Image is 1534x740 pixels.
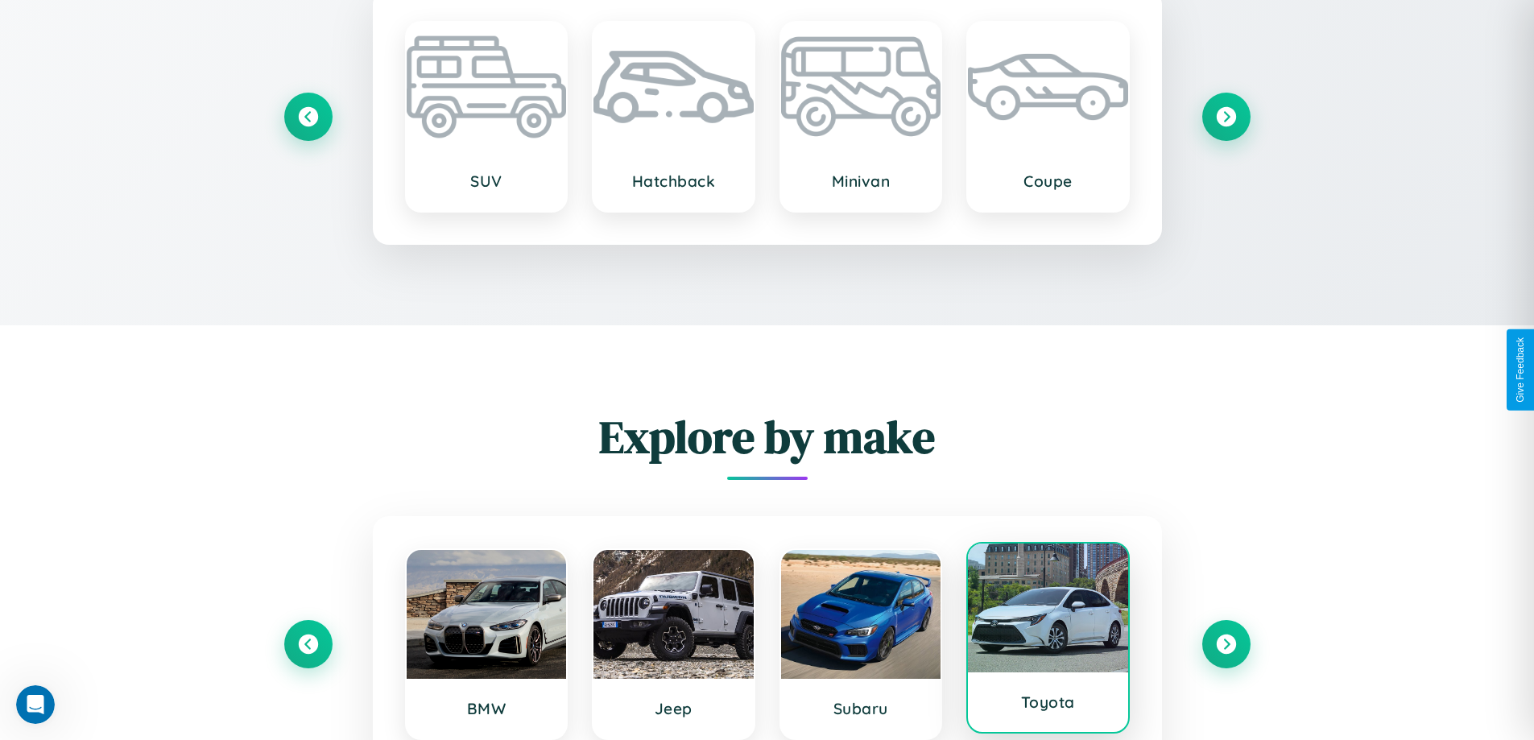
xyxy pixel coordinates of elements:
[610,172,738,191] h3: Hatchback
[1515,337,1526,403] div: Give Feedback
[797,699,925,718] h3: Subaru
[797,172,925,191] h3: Minivan
[284,406,1251,468] h2: Explore by make
[984,172,1112,191] h3: Coupe
[984,692,1112,712] h3: Toyota
[423,699,551,718] h3: BMW
[16,685,55,724] iframe: Intercom live chat
[423,172,551,191] h3: SUV
[610,699,738,718] h3: Jeep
